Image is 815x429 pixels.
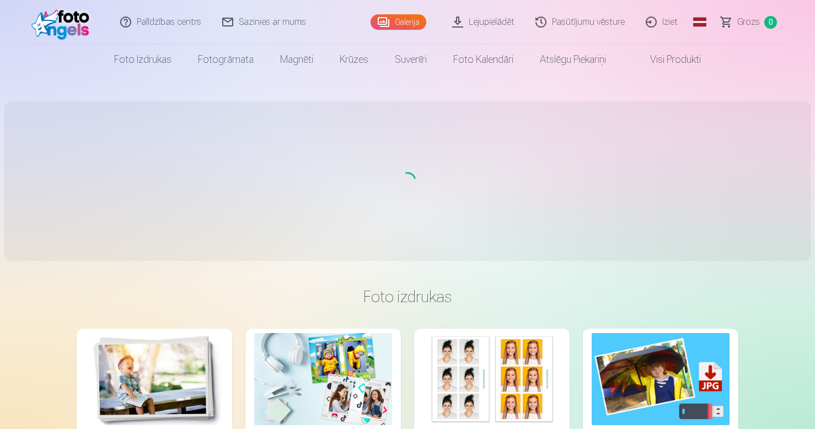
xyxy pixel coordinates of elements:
[592,333,730,425] img: Augstas izšķirtspējas digitālais fotoattēls JPG formātā
[254,333,392,425] img: Foto kolāža no divām fotogrāfijām
[185,44,267,75] a: Fotogrāmata
[326,44,382,75] a: Krūzes
[527,44,619,75] a: Atslēgu piekariņi
[440,44,527,75] a: Foto kalendāri
[85,333,223,425] img: Augstas kvalitātes fotoattēlu izdrukas
[371,14,426,30] a: Galerija
[101,44,185,75] a: Foto izdrukas
[31,4,95,40] img: /fa1
[267,44,326,75] a: Magnēti
[619,44,714,75] a: Visi produkti
[85,287,730,307] h3: Foto izdrukas
[764,16,777,29] span: 0
[382,44,440,75] a: Suvenīri
[423,333,561,425] img: Foto izdrukas dokumentiem
[737,15,760,29] span: Grozs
